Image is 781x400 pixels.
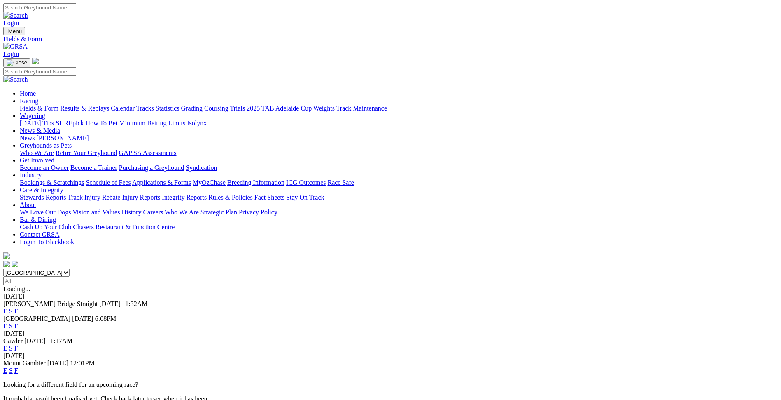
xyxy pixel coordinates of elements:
div: Industry [20,179,778,186]
div: News & Media [20,134,778,142]
span: [DATE] [99,300,121,307]
a: S [9,345,13,352]
a: Statistics [156,105,180,112]
a: Calendar [111,105,135,112]
a: Contact GRSA [20,231,59,238]
a: Racing [20,97,38,104]
a: Vision and Values [72,209,120,216]
a: News [20,134,35,141]
a: Who We Are [20,149,54,156]
a: 2025 TAB Adelaide Cup [247,105,312,112]
a: Home [20,90,36,97]
a: Privacy Policy [239,209,277,216]
a: S [9,367,13,374]
div: Bar & Dining [20,224,778,231]
span: [DATE] [24,337,46,344]
a: Login [3,19,19,26]
span: 6:08PM [95,315,117,322]
a: Login To Blackbook [20,238,74,245]
a: Grading [181,105,203,112]
a: Wagering [20,112,45,119]
div: Greyhounds as Pets [20,149,778,157]
a: SUREpick [56,120,84,127]
a: Stewards Reports [20,194,66,201]
img: logo-grsa-white.png [32,58,39,64]
span: Gawler [3,337,23,344]
img: logo-grsa-white.png [3,252,10,259]
a: Breeding Information [227,179,284,186]
a: Isolynx [187,120,207,127]
a: Track Maintenance [336,105,387,112]
a: Coursing [204,105,228,112]
span: [PERSON_NAME] Bridge Straight [3,300,98,307]
a: F [14,367,18,374]
a: Bookings & Scratchings [20,179,84,186]
a: [PERSON_NAME] [36,134,89,141]
span: 12:01PM [70,360,95,367]
a: Syndication [186,164,217,171]
a: We Love Our Dogs [20,209,71,216]
a: Injury Reports [122,194,160,201]
a: E [3,345,7,352]
a: Who We Are [165,209,199,216]
a: Get Involved [20,157,54,164]
a: How To Bet [86,120,118,127]
div: Wagering [20,120,778,127]
span: [DATE] [47,360,69,367]
a: Stay On Track [286,194,324,201]
a: MyOzChase [193,179,226,186]
a: E [3,367,7,374]
input: Select date [3,277,76,285]
a: Schedule of Fees [86,179,131,186]
a: History [121,209,141,216]
a: Care & Integrity [20,186,63,193]
a: Bar & Dining [20,216,56,223]
div: Get Involved [20,164,778,172]
img: Search [3,76,28,83]
a: About [20,201,36,208]
a: Cash Up Your Club [20,224,71,231]
img: twitter.svg [12,261,18,267]
a: Tracks [136,105,154,112]
a: Retire Your Greyhound [56,149,117,156]
span: Loading... [3,285,30,292]
a: Careers [143,209,163,216]
div: [DATE] [3,352,778,360]
button: Toggle navigation [3,27,25,35]
a: F [14,322,18,329]
a: Fact Sheets [254,194,284,201]
img: GRSA [3,43,28,50]
img: Search [3,12,28,19]
a: F [14,345,18,352]
img: facebook.svg [3,261,10,267]
div: Care & Integrity [20,194,778,201]
a: ICG Outcomes [286,179,326,186]
div: About [20,209,778,216]
span: [DATE] [72,315,93,322]
a: News & Media [20,127,60,134]
a: Greyhounds as Pets [20,142,72,149]
input: Search [3,3,76,12]
a: Weights [313,105,335,112]
div: [DATE] [3,293,778,300]
a: Become a Trainer [70,164,117,171]
span: [GEOGRAPHIC_DATA] [3,315,70,322]
a: Fields & Form [20,105,58,112]
img: Close [7,59,27,66]
a: Purchasing a Greyhound [119,164,184,171]
a: Login [3,50,19,57]
span: Mount Gambier [3,360,46,367]
a: Results & Replays [60,105,109,112]
a: S [9,308,13,315]
a: GAP SA Assessments [119,149,177,156]
a: Track Injury Rebate [68,194,120,201]
a: Chasers Restaurant & Function Centre [73,224,175,231]
a: Fields & Form [3,35,778,43]
a: Industry [20,172,42,179]
button: Toggle navigation [3,58,30,67]
a: E [3,308,7,315]
a: Become an Owner [20,164,69,171]
a: S [9,322,13,329]
a: Trials [230,105,245,112]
